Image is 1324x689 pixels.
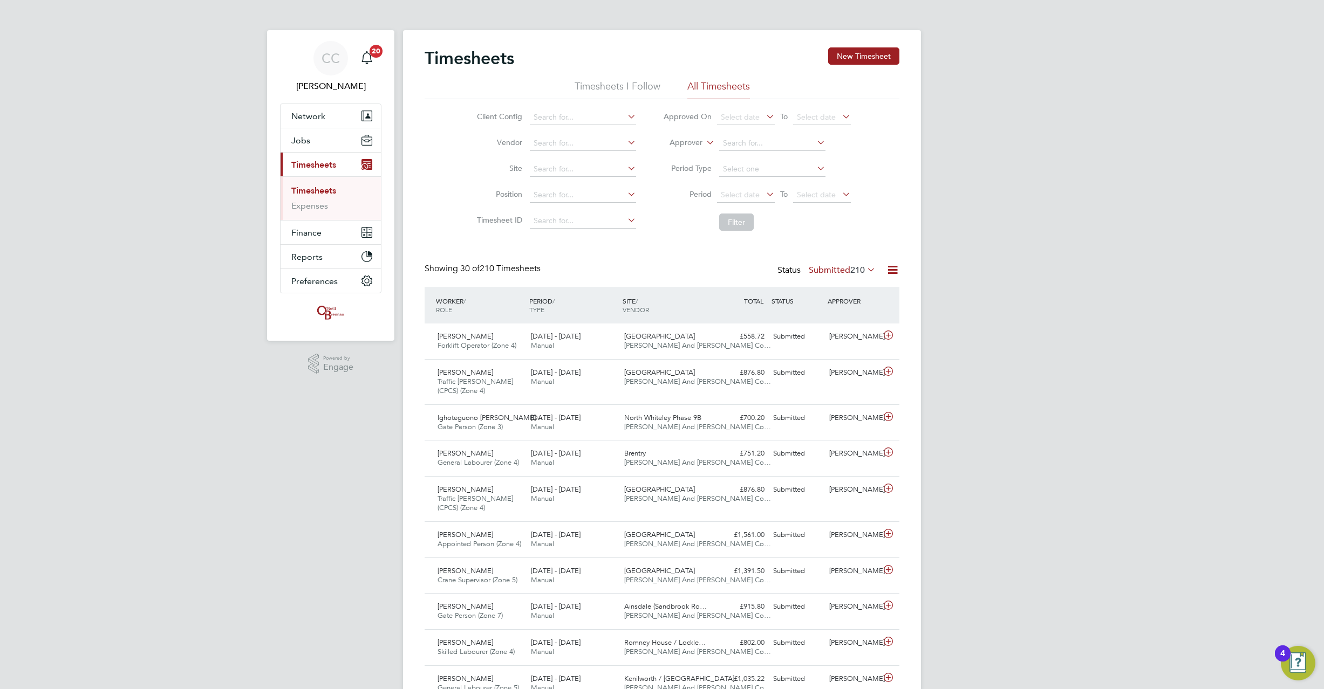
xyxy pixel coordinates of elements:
span: [DATE] - [DATE] [531,638,581,647]
a: Go to home page [280,304,381,321]
img: oneillandbrennan-logo-retina.png [315,304,346,321]
span: [PERSON_NAME] And [PERSON_NAME] Co… [624,494,771,503]
span: Ainsdale (Sandbrook Ro… [624,602,707,611]
input: Search for... [719,136,825,151]
span: Brentry [624,449,646,458]
span: [GEOGRAPHIC_DATA] [624,485,695,494]
span: [PERSON_NAME] [438,485,493,494]
div: £1,391.50 [713,562,769,580]
span: Powered by [323,354,353,363]
div: [PERSON_NAME] [825,481,881,499]
span: Manual [531,647,554,656]
span: / [636,297,638,305]
label: Approved On [663,112,712,121]
span: Jobs [291,135,310,146]
div: Submitted [769,526,825,544]
span: [GEOGRAPHIC_DATA] [624,368,695,377]
span: 210 [850,265,865,275]
span: Select date [721,112,760,122]
span: [PERSON_NAME] [438,674,493,683]
div: Timesheets [281,176,381,220]
label: Submitted [809,265,876,275]
label: Period [663,189,712,199]
div: £876.80 [713,364,769,382]
div: £751.20 [713,445,769,463]
div: Submitted [769,634,825,652]
button: Open Resource Center, 4 new notifications [1281,646,1315,680]
span: Manual [531,458,554,467]
span: [PERSON_NAME] [438,449,493,458]
div: £1,035.22 [713,670,769,688]
span: VENDOR [623,305,649,314]
span: [DATE] - [DATE] [531,413,581,422]
span: Manual [531,422,554,431]
label: Period Type [663,163,712,173]
div: [PERSON_NAME] [825,562,881,580]
button: Preferences [281,269,381,293]
h2: Timesheets [425,47,514,69]
div: [PERSON_NAME] [825,598,881,616]
span: Finance [291,228,322,238]
div: Submitted [769,598,825,616]
span: Manual [531,539,554,548]
span: 210 Timesheets [460,263,541,274]
div: PERIOD [527,291,620,319]
span: [GEOGRAPHIC_DATA] [624,566,695,575]
nav: Main navigation [267,30,394,341]
span: Gate Person (Zone 7) [438,611,503,620]
span: To [777,109,791,123]
span: Engage [323,363,353,372]
label: Client Config [474,112,522,121]
span: TYPE [529,305,544,314]
label: Site [474,163,522,173]
span: [PERSON_NAME] And [PERSON_NAME] Co… [624,377,771,386]
span: Manual [531,494,554,503]
span: TOTAL [744,297,763,305]
label: Timesheet ID [474,215,522,225]
div: £558.72 [713,328,769,346]
button: Network [281,104,381,128]
span: [DATE] - [DATE] [531,530,581,539]
span: To [777,187,791,201]
span: Charlotte Carter [280,80,381,93]
input: Search for... [530,188,636,203]
span: General Labourer (Zone 4) [438,458,519,467]
span: Timesheets [291,160,336,170]
span: Manual [531,575,554,584]
div: [PERSON_NAME] [825,364,881,382]
li: All Timesheets [687,80,750,99]
span: [PERSON_NAME] [438,332,493,341]
span: Manual [531,377,554,386]
span: [PERSON_NAME] And [PERSON_NAME] Co… [624,539,771,548]
span: [PERSON_NAME] And [PERSON_NAME] Co… [624,458,771,467]
div: [PERSON_NAME] [825,328,881,346]
span: [PERSON_NAME] [438,602,493,611]
span: [PERSON_NAME] And [PERSON_NAME] Co… [624,647,771,656]
input: Search for... [530,162,636,177]
button: New Timesheet [828,47,899,65]
span: [PERSON_NAME] And [PERSON_NAME] Co… [624,575,771,584]
span: ROLE [436,305,452,314]
span: Ighoteguono [PERSON_NAME]… [438,413,543,422]
span: [DATE] - [DATE] [531,368,581,377]
span: Reports [291,252,323,262]
div: £700.20 [713,409,769,427]
span: [PERSON_NAME] And [PERSON_NAME] Co… [624,341,771,350]
a: CC[PERSON_NAME] [280,41,381,93]
button: Timesheets [281,153,381,176]
span: [DATE] - [DATE] [531,566,581,575]
button: Filter [719,213,754,231]
div: 4 [1280,653,1285,667]
span: Crane Supervisor (Zone 5) [438,575,517,584]
div: Submitted [769,445,825,463]
span: [PERSON_NAME] [438,530,493,539]
div: [PERSON_NAME] [825,526,881,544]
div: WORKER [433,291,527,319]
span: Traffic [PERSON_NAME] (CPCS) (Zone 4) [438,377,513,395]
span: Network [291,111,325,121]
span: Kenilworth / [GEOGRAPHIC_DATA]… [624,674,741,683]
button: Finance [281,221,381,244]
div: £876.80 [713,481,769,499]
div: Submitted [769,481,825,499]
span: Select date [797,190,836,199]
